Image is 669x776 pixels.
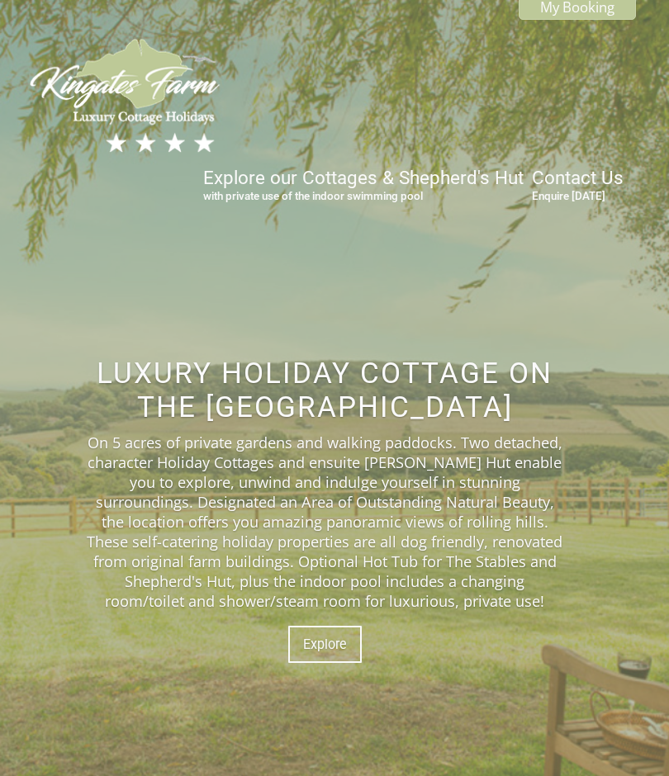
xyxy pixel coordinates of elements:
img: Kingates Farm [23,35,230,157]
a: Explore [288,626,362,663]
small: Enquire [DATE] [532,190,624,202]
a: Contact UsEnquire [DATE] [532,167,624,202]
small: with private use of the indoor swimming pool [203,190,524,202]
p: On 5 acres of private gardens and walking paddocks. Two detached, character Holiday Cottages and ... [83,433,566,611]
a: Explore our Cottages & Shepherd's Hutwith private use of the indoor swimming pool [203,167,524,202]
h2: Luxury Holiday Cottage on The [GEOGRAPHIC_DATA] [83,357,566,424]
